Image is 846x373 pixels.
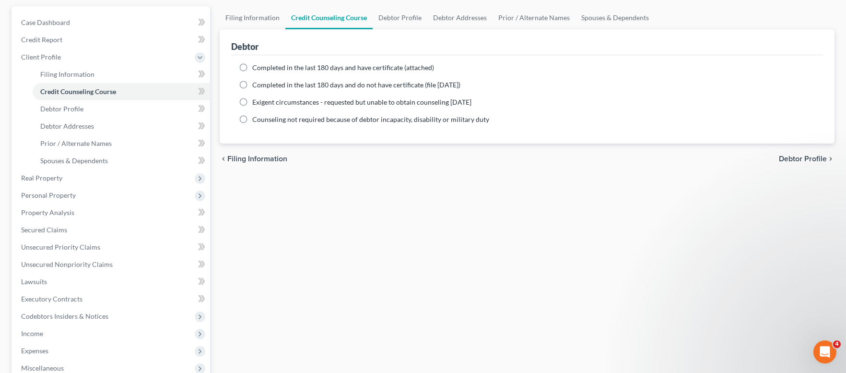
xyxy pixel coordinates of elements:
a: Property Analysis [13,204,210,221]
span: Credit Report [21,36,62,44]
span: Exigent circumstances - requested but unable to obtain counseling [DATE] [252,98,471,106]
span: Filing Information [227,155,287,163]
a: Debtor Profile [373,6,427,29]
a: Executory Contracts [13,290,210,308]
span: Filing Information [40,70,94,78]
span: Miscellaneous [21,364,64,372]
span: Property Analysis [21,208,74,217]
a: Filing Information [220,6,285,29]
a: Secured Claims [13,221,210,239]
span: 4 [833,340,841,348]
span: Spouses & Dependents [40,156,108,165]
span: Credit Counseling Course [40,87,116,96]
div: Debtor [231,41,258,52]
a: Unsecured Nonpriority Claims [13,256,210,273]
span: Debtor Profile [40,105,83,113]
span: Debtor Addresses [40,122,94,130]
span: Expenses [21,347,48,355]
button: Debtor Profile chevron_right [779,155,834,163]
a: Debtor Profile [33,100,210,118]
a: Prior / Alternate Names [33,135,210,152]
span: Client Profile [21,53,61,61]
a: Case Dashboard [13,14,210,31]
i: chevron_left [220,155,227,163]
a: Credit Report [13,31,210,48]
span: Executory Contracts [21,295,82,303]
span: Secured Claims [21,226,67,234]
button: chevron_left Filing Information [220,155,287,163]
a: Credit Counseling Course [285,6,373,29]
span: Personal Property [21,191,76,199]
span: Unsecured Nonpriority Claims [21,260,113,268]
span: Codebtors Insiders & Notices [21,312,108,320]
a: Unsecured Priority Claims [13,239,210,256]
i: chevron_right [827,155,834,163]
a: Spouses & Dependents [33,152,210,169]
span: Completed in the last 180 days and do not have certificate (file [DATE]) [252,81,460,89]
a: Lawsuits [13,273,210,290]
span: Completed in the last 180 days and have certificate (attached) [252,63,434,72]
span: Case Dashboard [21,18,70,26]
span: Prior / Alternate Names [40,139,112,147]
span: Unsecured Priority Claims [21,243,100,251]
a: Filing Information [33,66,210,83]
a: Credit Counseling Course [33,83,210,100]
a: Spouses & Dependents [576,6,655,29]
span: Income [21,329,43,337]
span: Debtor Profile [779,155,827,163]
span: Lawsuits [21,277,47,286]
a: Debtor Addresses [33,118,210,135]
a: Prior / Alternate Names [493,6,576,29]
span: Real Property [21,174,62,182]
a: Debtor Addresses [427,6,493,29]
iframe: Intercom live chat [813,340,836,363]
span: Counseling not required because of debtor incapacity, disability or military duty [252,115,489,123]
